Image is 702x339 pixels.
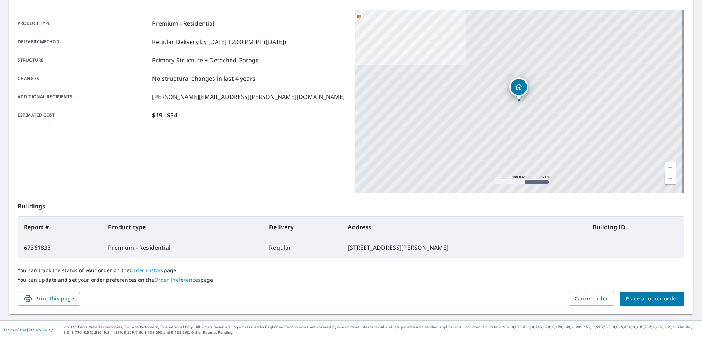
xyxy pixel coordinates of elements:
[18,92,149,101] p: Additional recipients
[64,324,698,335] p: © 2025 Eagle View Technologies, Inc. and Pictometry International Corp. All Rights Reserved. Repo...
[18,277,684,283] p: You can update and set your order preferences on the page.
[18,37,149,46] p: Delivery method
[665,162,676,173] a: Current Level 17, Zoom In
[587,217,684,237] th: Building ID
[152,92,345,101] p: [PERSON_NAME][EMAIL_ADDRESS][PERSON_NAME][DOMAIN_NAME]
[152,37,286,46] p: Regular Delivery by [DATE] 12:00 PM PT ([DATE])
[152,19,214,28] p: Premium - Residential
[18,237,102,258] td: 67361833
[29,327,53,332] a: Privacy Policy
[342,217,586,237] th: Address
[18,193,684,216] p: Buildings
[575,294,608,303] span: Cancel order
[154,276,200,283] a: Order Preferences
[152,56,259,65] p: Primary Structure + Detached Garage
[18,111,149,120] p: Estimated cost
[102,217,263,237] th: Product type
[18,74,149,83] p: Changes
[18,267,684,274] p: You can track the status of your order on the page.
[4,327,26,332] a: Terms of Use
[569,292,614,306] button: Cancel order
[626,294,679,303] span: Place another order
[620,292,684,306] button: Place another order
[263,237,342,258] td: Regular
[18,19,149,28] p: Product type
[102,237,263,258] td: Premium - Residential
[18,217,102,237] th: Report #
[152,74,256,83] p: No structural changes in last 4 years
[152,111,177,120] p: $19 - $54
[509,77,528,100] div: Dropped pin, building 1, Residential property, 5231 THOMAS ST NE CALGARY AB T2K3V6
[130,267,164,274] a: Order History
[342,237,586,258] td: [STREET_ADDRESS][PERSON_NAME]
[23,294,74,303] span: Print this page
[4,328,53,332] p: |
[18,292,80,306] button: Print this page
[263,217,342,237] th: Delivery
[18,56,149,65] p: Structure
[665,173,676,184] a: Current Level 17, Zoom Out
